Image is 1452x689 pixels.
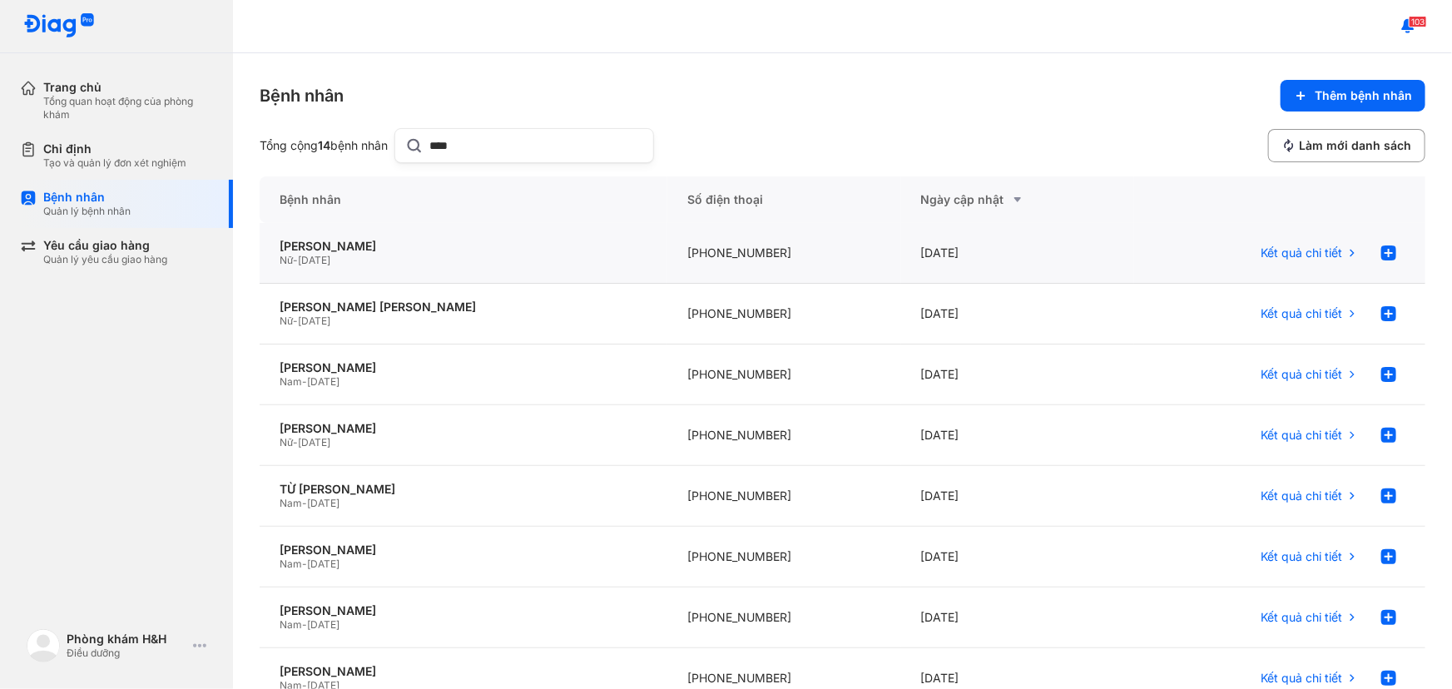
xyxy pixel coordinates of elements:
div: Bệnh nhân [260,84,344,107]
div: Ngày cập nhật [921,190,1114,210]
div: TỪ [PERSON_NAME] [280,482,647,497]
div: Quản lý yêu cầu giao hàng [43,253,167,266]
span: 14 [318,138,330,152]
span: Kết quả chi tiết [1261,306,1342,321]
div: [DATE] [901,587,1134,648]
div: Bệnh nhân [260,176,667,223]
div: [DATE] [901,344,1134,405]
span: Kết quả chi tiết [1261,245,1342,260]
div: [PERSON_NAME] [280,664,647,679]
div: [PERSON_NAME] [280,360,647,375]
div: [DATE] [901,466,1134,527]
img: logo [23,13,95,39]
span: - [302,375,307,388]
div: [PERSON_NAME] [280,543,647,558]
span: Nữ [280,315,293,327]
button: Làm mới danh sách [1268,129,1425,162]
span: - [293,315,298,327]
div: [PHONE_NUMBER] [667,587,900,648]
span: Thêm bệnh nhân [1315,88,1412,103]
span: Làm mới danh sách [1299,138,1411,153]
span: Nữ [280,436,293,449]
div: [PHONE_NUMBER] [667,344,900,405]
span: - [302,618,307,631]
span: Kết quả chi tiết [1261,549,1342,564]
div: Tạo và quản lý đơn xét nghiệm [43,156,186,170]
div: Số điện thoại [667,176,900,223]
span: - [293,254,298,266]
div: Chỉ định [43,141,186,156]
div: Quản lý bệnh nhân [43,205,131,218]
span: [DATE] [298,254,330,266]
div: [PERSON_NAME] [280,239,647,254]
span: [DATE] [307,618,339,631]
span: [DATE] [307,497,339,509]
span: [DATE] [298,315,330,327]
div: Trang chủ [43,80,213,95]
div: Tổng quan hoạt động của phòng khám [43,95,213,121]
span: Kết quả chi tiết [1261,488,1342,503]
span: Kết quả chi tiết [1261,367,1342,382]
span: Nam [280,618,302,631]
div: [PHONE_NUMBER] [667,284,900,344]
div: [DATE] [901,405,1134,466]
span: Kết quả chi tiết [1261,610,1342,625]
div: [PHONE_NUMBER] [667,223,900,284]
div: [DATE] [901,223,1134,284]
div: Tổng cộng bệnh nhân [260,138,388,153]
span: Kết quả chi tiết [1261,671,1342,686]
div: [PERSON_NAME] [280,421,647,436]
button: Thêm bệnh nhân [1281,80,1425,112]
div: Yêu cầu giao hàng [43,238,167,253]
div: [PERSON_NAME] [PERSON_NAME] [280,300,647,315]
span: Nam [280,375,302,388]
span: Kết quả chi tiết [1261,428,1342,443]
span: Nam [280,497,302,509]
div: Bệnh nhân [43,190,131,205]
span: 103 [1409,16,1427,27]
span: Nữ [280,254,293,266]
span: - [302,558,307,570]
div: [PHONE_NUMBER] [667,466,900,527]
div: [PHONE_NUMBER] [667,405,900,466]
span: Nam [280,558,302,570]
span: [DATE] [307,558,339,570]
div: [DATE] [901,527,1134,587]
div: [DATE] [901,284,1134,344]
div: Điều dưỡng [67,647,186,660]
span: - [293,436,298,449]
div: Phòng khám H&H [67,632,186,647]
img: logo [27,629,60,662]
div: [PHONE_NUMBER] [667,527,900,587]
span: - [302,497,307,509]
span: [DATE] [298,436,330,449]
span: [DATE] [307,375,339,388]
div: [PERSON_NAME] [280,603,647,618]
